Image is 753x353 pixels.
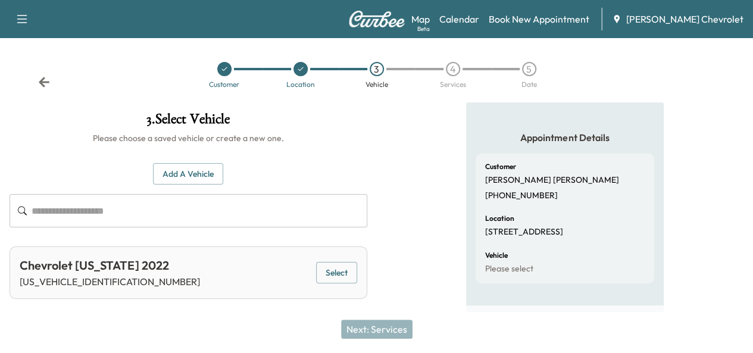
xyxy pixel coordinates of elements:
[446,62,460,76] div: 4
[153,163,223,185] button: Add a Vehicle
[10,112,367,132] h1: 3 . Select Vehicle
[485,215,514,222] h6: Location
[348,11,405,27] img: Curbee Logo
[38,76,50,88] div: Back
[365,81,388,88] div: Vehicle
[370,62,384,76] div: 3
[476,131,654,144] h5: Appointment Details
[20,274,200,289] p: [US_VEHICLE_IDENTIFICATION_NUMBER]
[286,81,315,88] div: Location
[485,264,533,274] p: Please select
[521,81,537,88] div: Date
[20,257,200,274] div: Chevrolet [US_STATE] 2022
[417,24,430,33] div: Beta
[316,262,357,284] button: Select
[10,132,367,144] h6: Please choose a saved vehicle or create a new one.
[485,175,619,186] p: [PERSON_NAME] [PERSON_NAME]
[411,12,430,26] a: MapBeta
[489,12,589,26] a: Book New Appointment
[485,163,516,170] h6: Customer
[522,62,536,76] div: 5
[626,12,743,26] span: [PERSON_NAME] Chevrolet
[440,81,466,88] div: Services
[485,252,508,259] h6: Vehicle
[209,81,239,88] div: Customer
[485,227,563,238] p: [STREET_ADDRESS]
[439,12,479,26] a: Calendar
[485,190,558,201] p: [PHONE_NUMBER]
